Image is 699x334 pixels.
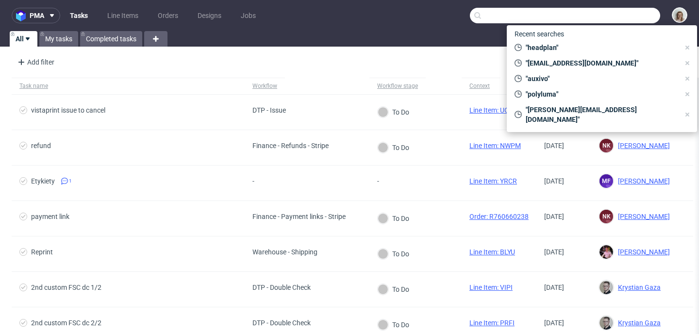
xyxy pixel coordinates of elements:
[544,319,564,327] span: [DATE]
[544,142,564,150] span: [DATE]
[80,31,142,47] a: Completed tasks
[522,105,680,124] span: "[PERSON_NAME][EMAIL_ADDRESS][DOMAIN_NAME]"
[469,319,515,327] a: Line Item: PRFI
[599,245,613,259] img: Aleks Ziemkowski
[31,177,55,185] div: Etykiety
[252,319,311,327] div: DTP - Double Check
[10,31,37,47] a: All
[469,284,513,291] a: Line Item: VIPI
[614,319,661,327] span: Krystian Gaza
[31,284,101,291] div: 2nd custom FSC dc 1/2
[64,8,94,23] a: Tasks
[469,106,518,114] a: Line Item: UODK
[252,213,346,220] div: Finance - Payment links - Stripe
[377,177,400,185] div: -
[378,284,409,295] div: To Do
[101,8,144,23] a: Line Items
[378,107,409,117] div: To Do
[252,177,276,185] div: -
[252,248,317,256] div: Warehouse - Shipping
[378,249,409,259] div: To Do
[252,106,286,114] div: DTP - Issue
[511,26,568,42] span: Recent searches
[252,142,329,150] div: Finance - Refunds - Stripe
[469,213,529,220] a: Order: R760660238
[673,8,686,22] img: Monika Poźniak
[544,213,564,220] span: [DATE]
[614,248,670,256] span: [PERSON_NAME]
[522,74,680,83] span: "auxivo"
[69,177,72,185] span: 1
[469,177,517,185] a: Line Item: YRCR
[599,316,613,330] img: Krystian Gaza
[599,174,613,188] figcaption: MF
[544,177,564,185] span: [DATE]
[544,248,564,256] span: [DATE]
[252,284,311,291] div: DTP - Double Check
[378,319,409,330] div: To Do
[599,139,613,152] figcaption: NK
[378,142,409,153] div: To Do
[192,8,227,23] a: Designs
[31,319,101,327] div: 2nd custom FSC dc 2/2
[152,8,184,23] a: Orders
[599,210,613,223] figcaption: NK
[614,284,661,291] span: Krystian Gaza
[12,8,60,23] button: pma
[614,213,670,220] span: [PERSON_NAME]
[522,89,680,99] span: "polyluma"
[19,82,237,90] span: Task name
[469,248,515,256] a: Line Item: BLYU
[31,142,51,150] div: refund
[31,248,53,256] div: Reprint
[544,284,564,291] span: [DATE]
[30,12,44,19] span: pma
[469,82,493,90] div: Context
[378,213,409,224] div: To Do
[599,281,613,294] img: Krystian Gaza
[31,106,105,114] div: vistaprint issue to cancel
[16,10,30,21] img: logo
[252,82,277,90] div: Workflow
[522,58,680,68] span: "[EMAIL_ADDRESS][DOMAIN_NAME]"
[14,54,56,70] div: Add filter
[469,142,521,150] a: Line Item: NWPM
[31,213,69,220] div: payment link
[614,177,670,185] span: [PERSON_NAME]
[235,8,262,23] a: Jobs
[522,43,680,52] span: "headplan"
[614,142,670,150] span: [PERSON_NAME]
[377,82,418,90] div: Workflow stage
[39,31,78,47] a: My tasks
